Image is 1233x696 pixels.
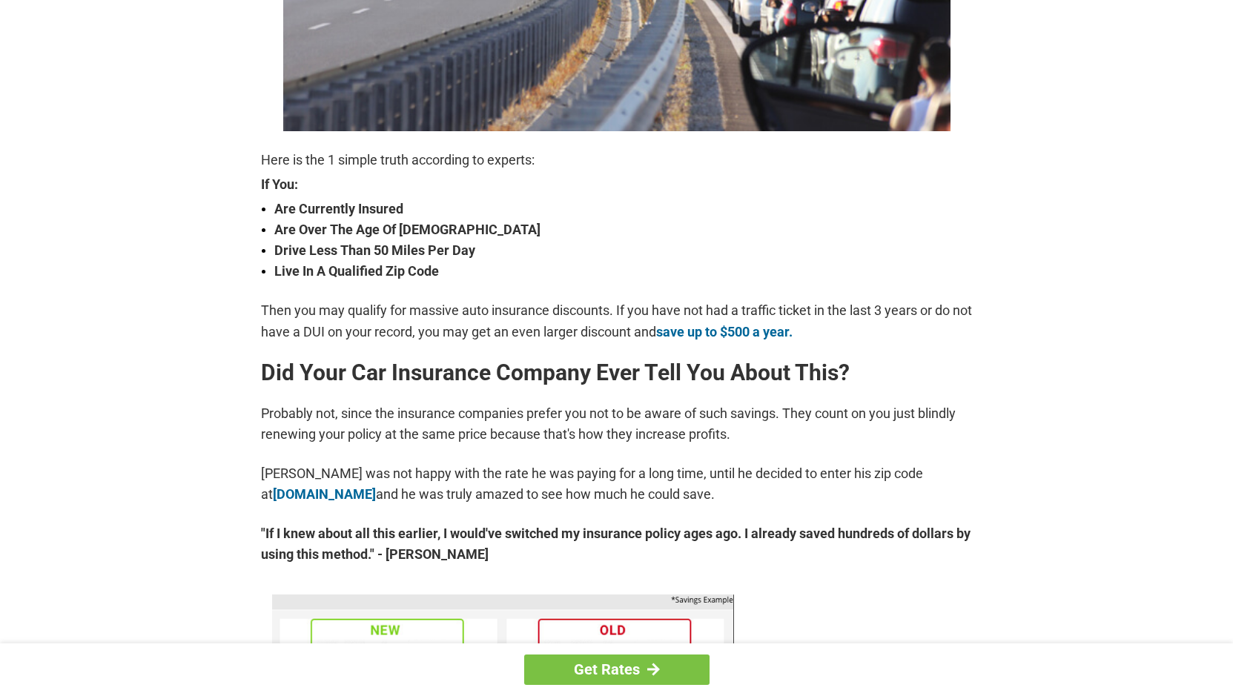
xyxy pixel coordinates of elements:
[656,324,793,339] a: save up to $500 a year.
[274,261,973,282] strong: Live In A Qualified Zip Code
[261,403,973,445] p: Probably not, since the insurance companies prefer you not to be aware of such savings. They coun...
[261,300,973,342] p: Then you may qualify for massive auto insurance discounts. If you have not had a traffic ticket i...
[274,240,973,261] strong: Drive Less Than 50 Miles Per Day
[261,150,973,170] p: Here is the 1 simple truth according to experts:
[261,463,973,505] p: [PERSON_NAME] was not happy with the rate he was paying for a long time, until he decided to ente...
[274,199,973,219] strong: Are Currently Insured
[524,654,710,685] a: Get Rates
[261,523,973,565] strong: "If I knew about all this earlier, I would've switched my insurance policy ages ago. I already sa...
[274,219,973,240] strong: Are Over The Age Of [DEMOGRAPHIC_DATA]
[273,486,376,502] a: [DOMAIN_NAME]
[261,178,973,191] strong: If You:
[261,361,973,385] h2: Did Your Car Insurance Company Ever Tell You About This?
